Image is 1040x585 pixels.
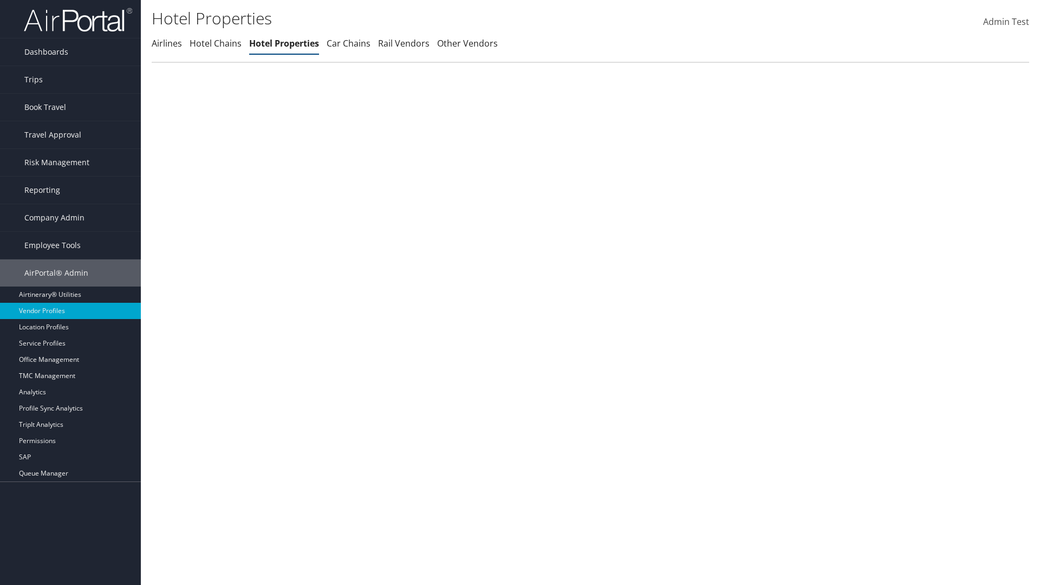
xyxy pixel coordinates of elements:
[24,259,88,287] span: AirPortal® Admin
[249,37,319,49] a: Hotel Properties
[24,94,66,121] span: Book Travel
[24,121,81,148] span: Travel Approval
[24,7,132,32] img: airportal-logo.png
[983,16,1029,28] span: Admin Test
[24,232,81,259] span: Employee Tools
[24,66,43,93] span: Trips
[24,177,60,204] span: Reporting
[327,37,370,49] a: Car Chains
[437,37,498,49] a: Other Vendors
[378,37,430,49] a: Rail Vendors
[983,5,1029,39] a: Admin Test
[152,7,737,30] h1: Hotel Properties
[24,149,89,176] span: Risk Management
[152,37,182,49] a: Airlines
[24,38,68,66] span: Dashboards
[24,204,84,231] span: Company Admin
[190,37,242,49] a: Hotel Chains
